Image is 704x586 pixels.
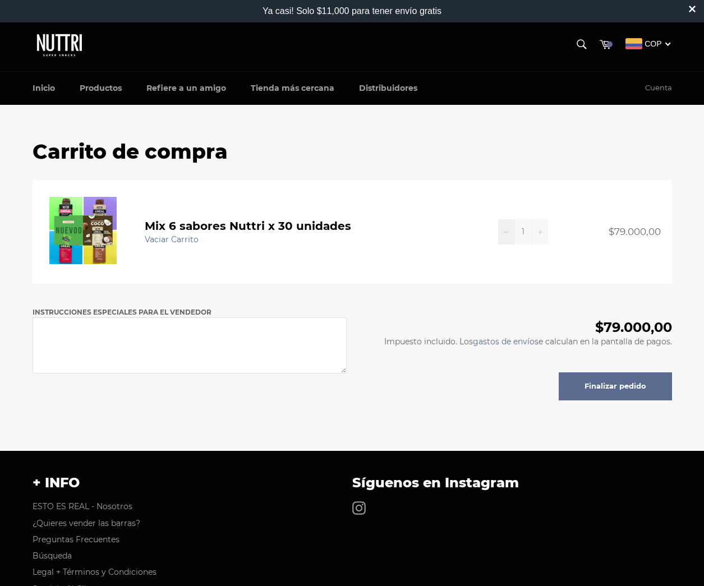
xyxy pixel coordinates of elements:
[639,72,678,104] a: Cuenta
[33,534,119,545] a: Preguntas Frecuentes
[559,372,672,400] button: Finalizar pedido
[33,567,157,577] a: Legal + Términos y Condiciones
[240,72,346,105] a: Tienda más cercana
[33,308,211,316] label: Instrucciones especiales para el vendedor
[532,219,549,244] button: Aumentar uno a la cantidad de artículos
[135,72,237,105] a: Refiere a un amigo
[348,72,429,105] a: Distribuidores
[49,197,117,264] img: Mix 6 sabores Nuttri x 30 unidades
[21,72,66,105] a: Inicio
[145,219,351,233] a: Mix 6 sabores Nuttri x 30 unidades
[68,72,133,105] a: Productos
[33,501,132,511] a: ESTO ES REAL - Nosotros
[352,473,661,492] h4: Síguenos en Instagram
[358,336,672,347] p: Impuesto incluido. Los se calculan en la pantalla de pagos.
[33,518,140,528] a: ¿Quieres vender las barras?
[33,138,672,166] h1: Carrito de compra
[33,473,341,492] h4: + INFO
[609,226,661,237] span: $79.000,00
[33,30,89,60] img: Nuttri
[33,551,72,561] a: Búsqueda
[498,219,515,244] button: Quitar uno a la cantidad de artículos
[263,6,441,16] div: Ya casi! Solo $11,000 para tener envío gratis
[595,319,672,335] span: $79.000,00
[645,39,661,48] span: COP
[145,234,199,244] a: Vaciar Carrito
[473,336,535,347] a: gastos de envío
